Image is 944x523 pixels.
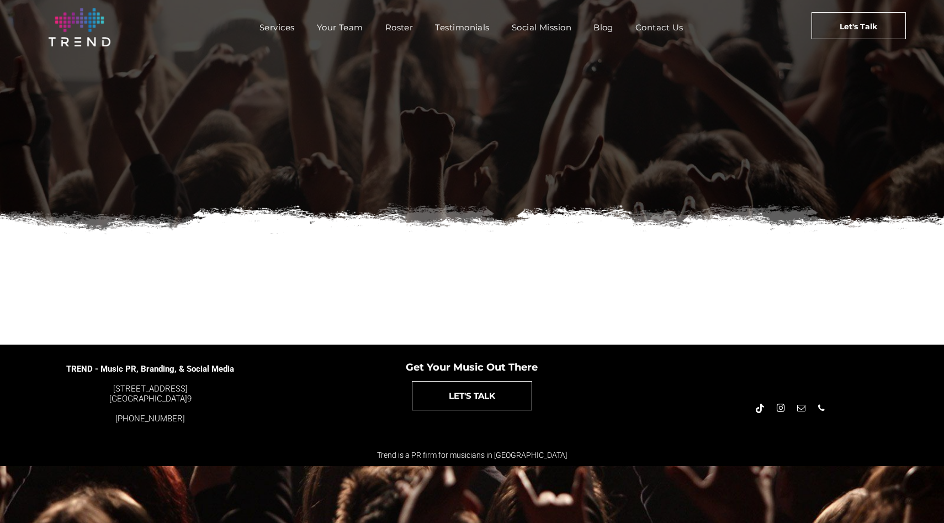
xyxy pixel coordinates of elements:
[109,384,188,404] a: [STREET_ADDRESS][GEOGRAPHIC_DATA]
[501,19,582,35] a: Social Mission
[377,451,567,459] span: Trend is a PR firm for musicians in [GEOGRAPHIC_DATA]
[424,19,500,35] a: Testimonials
[207,256,737,339] iframe: Form 0
[449,382,495,410] span: LET'S TALK
[815,402,828,417] a: phone
[109,384,188,404] font: [STREET_ADDRESS] [GEOGRAPHIC_DATA]
[840,13,877,40] span: Let's Talk
[775,402,787,417] a: instagram
[582,19,624,35] a: Blog
[795,402,807,417] a: email
[49,8,110,46] img: logo
[115,414,185,424] a: [PHONE_NUMBER]
[406,361,538,373] span: Get Your Music Out There
[306,19,374,35] a: Your Team
[624,19,694,35] a: Contact Us
[412,381,532,410] a: LET'S TALK
[754,402,766,417] a: Tiktok
[374,19,425,35] a: Roster
[248,19,306,35] a: Services
[812,12,906,39] a: Let's Talk
[66,364,234,374] span: TREND - Music PR, Branding, & Social Media
[66,384,235,404] div: 9
[889,470,944,523] iframe: Chat Widget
